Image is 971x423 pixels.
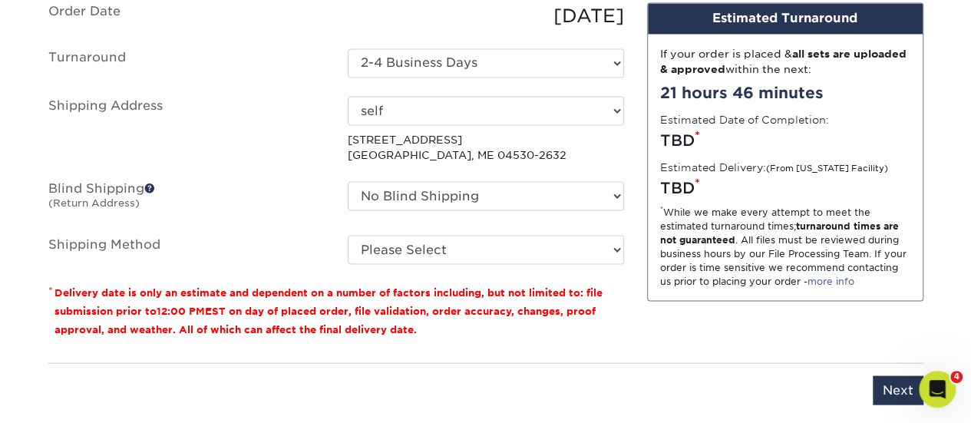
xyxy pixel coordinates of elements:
[919,371,956,408] iframe: Intercom live chat
[660,46,910,78] div: If your order is placed & within the next:
[37,235,336,264] label: Shipping Method
[660,205,910,288] div: While we make every attempt to meet the estimated turnaround times; . All files must be reviewed ...
[37,181,336,216] label: Blind Shipping
[766,163,888,173] small: (From [US_STATE] Facility)
[336,2,636,30] div: [DATE]
[660,176,910,199] div: TBD
[37,2,336,30] label: Order Date
[660,159,888,174] label: Estimated Delivery:
[660,220,899,245] strong: turnaround times are not guaranteed
[48,197,140,208] small: (Return Address)
[348,131,624,163] p: [STREET_ADDRESS] [GEOGRAPHIC_DATA], ME 04530-2632
[37,96,336,163] label: Shipping Address
[648,3,923,34] div: Estimated Turnaround
[54,286,603,335] small: Delivery date is only an estimate and dependent on a number of factors including, but not limited...
[157,305,205,316] span: 12:00 PM
[37,48,336,78] label: Turnaround
[660,128,910,151] div: TBD
[950,371,963,383] span: 4
[660,81,910,104] div: 21 hours 46 minutes
[873,375,923,405] input: Next
[808,275,854,286] a: more info
[660,111,829,127] label: Estimated Date of Completion:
